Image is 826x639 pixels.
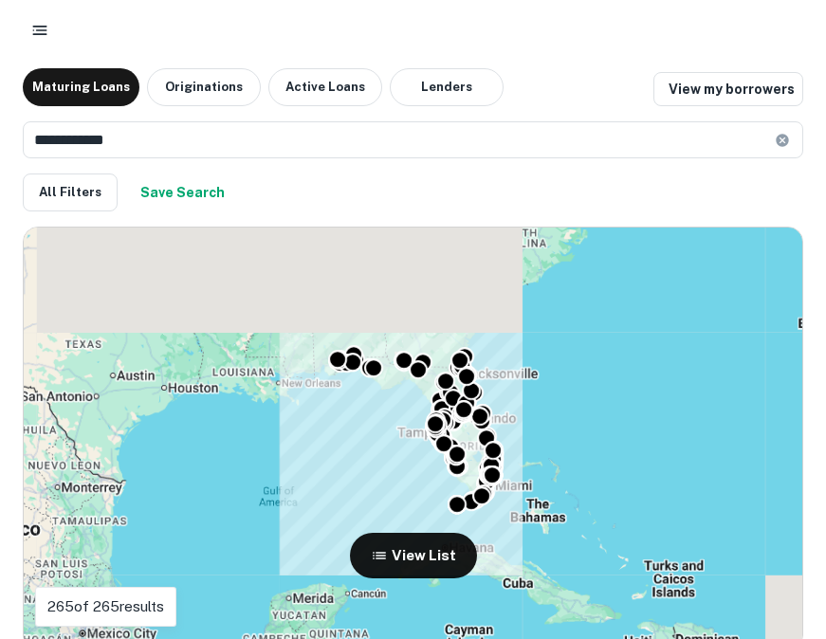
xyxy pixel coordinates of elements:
[653,72,803,106] a: View my borrowers
[268,68,382,106] button: Active Loans
[23,68,139,106] button: Maturing Loans
[133,173,232,211] button: Save your search to get updates of matches that match your search criteria.
[350,533,477,578] button: View List
[147,68,261,106] button: Originations
[47,595,164,618] p: 265 of 265 results
[390,68,504,106] button: Lenders
[23,173,118,211] button: All Filters
[731,487,826,578] iframe: Chat Widget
